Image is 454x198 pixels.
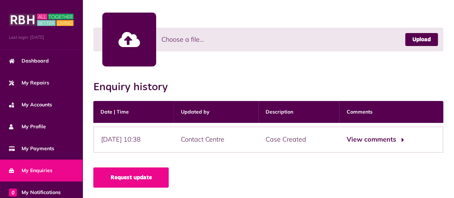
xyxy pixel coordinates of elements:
[9,189,61,196] span: My Notifications
[93,126,174,153] div: [DATE] 10:38
[174,126,259,153] div: Contact Centre
[162,34,204,44] span: Choose a file...
[9,34,74,41] span: Last login: [DATE]
[9,145,54,152] span: My Payments
[93,167,169,188] a: Request update
[9,13,74,27] img: MyRBH
[9,188,17,196] span: 0
[93,101,174,123] th: Date | Time
[258,126,339,153] div: Case Created
[258,101,339,123] th: Description
[9,57,49,65] span: Dashboard
[9,167,52,174] span: My Enquiries
[9,79,49,87] span: My Repairs
[339,101,443,123] th: Comments
[9,101,52,109] span: My Accounts
[93,81,175,94] h2: Enquiry history
[9,123,46,130] span: My Profile
[174,101,259,123] th: Updated by
[405,33,438,46] a: Upload
[346,134,402,145] button: View comments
